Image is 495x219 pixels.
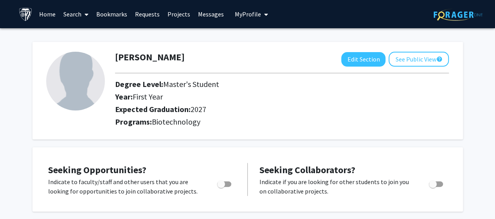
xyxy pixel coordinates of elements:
img: Johns Hopkins University Logo [19,7,32,21]
h2: Expected Graduation: [115,105,382,114]
span: Biotechnology [152,117,200,127]
span: Seeking Collaborators? [259,164,355,176]
a: Messages [194,0,228,28]
span: Seeking Opportunities? [48,164,146,176]
span: 2027 [191,104,206,114]
p: Indicate if you are looking for other students to join you on collaborative projects. [259,177,414,196]
img: Profile Picture [46,52,105,110]
button: Edit Section [341,52,385,67]
p: Indicate to faculty/staff and other users that you are looking for opportunities to join collabor... [48,177,202,196]
a: Projects [164,0,194,28]
h2: Programs: [115,117,449,127]
a: Home [35,0,59,28]
img: ForagerOne Logo [434,9,482,21]
button: See Public View [389,52,449,67]
div: Toggle [426,177,447,189]
a: Search [59,0,92,28]
h2: Degree Level: [115,80,382,89]
mat-icon: help [436,54,442,64]
span: First Year [133,92,163,101]
span: My Profile [235,10,261,18]
a: Bookmarks [92,0,131,28]
div: Toggle [214,177,236,189]
h2: Year: [115,92,382,101]
span: Master's Student [163,79,219,89]
a: Requests [131,0,164,28]
h1: [PERSON_NAME] [115,52,185,63]
iframe: Chat [6,184,33,213]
